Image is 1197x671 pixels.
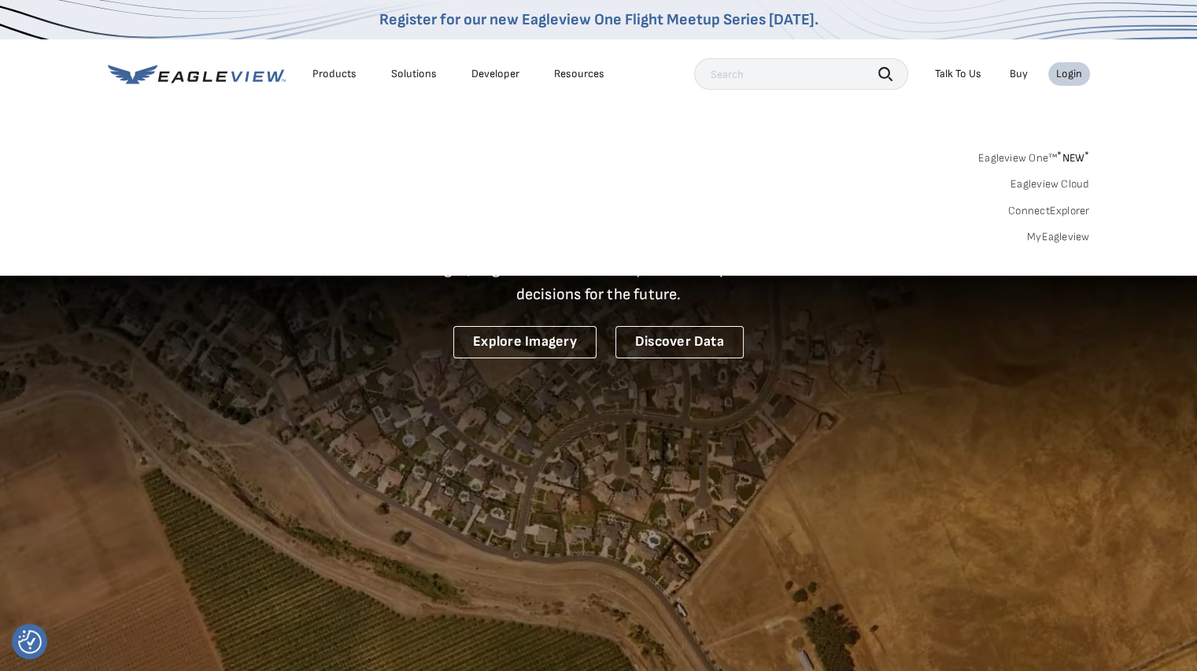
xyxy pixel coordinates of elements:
a: ConnectExplorer [1008,204,1090,218]
a: Explore Imagery [453,326,597,358]
div: Login [1056,67,1082,81]
div: Products [312,67,357,81]
a: Buy [1010,67,1028,81]
input: Search [694,58,908,90]
img: Revisit consent button [18,630,42,654]
button: Consent Preferences [18,630,42,654]
a: Developer [471,67,519,81]
a: Register for our new Eagleview One Flight Meetup Series [DATE]. [379,10,818,29]
span: NEW [1057,151,1089,165]
div: Solutions [391,67,437,81]
div: Talk To Us [935,67,981,81]
a: Eagleview One™*NEW* [978,146,1090,165]
div: Resources [554,67,604,81]
a: MyEagleview [1027,230,1090,244]
a: Discover Data [615,326,744,358]
a: Eagleview Cloud [1010,177,1090,191]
